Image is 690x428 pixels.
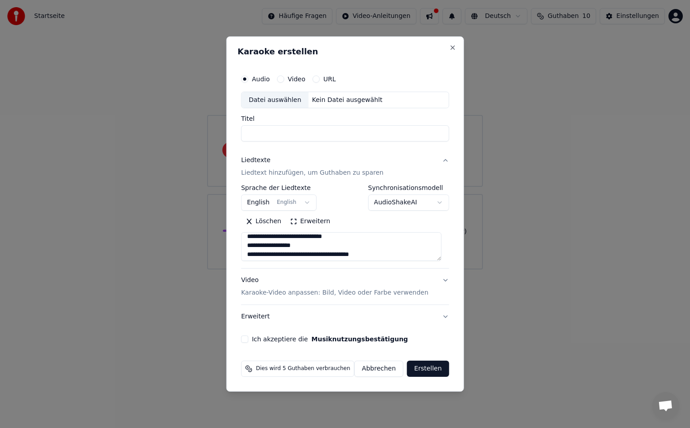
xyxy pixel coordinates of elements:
[354,361,403,377] button: Abbrechen
[241,215,286,229] button: Löschen
[241,169,384,178] p: Liedtext hinzufügen, um Guthaben zu sparen
[241,305,449,328] button: Erweitert
[252,336,408,342] label: Ich akzeptiere die
[238,48,453,56] h2: Karaoke erstellen
[368,185,449,191] label: Synchronisationsmodell
[256,365,350,372] span: Dies wird 5 Guthaben verbrauchen
[241,276,429,298] div: Video
[286,215,335,229] button: Erweitern
[311,336,408,342] button: Ich akzeptiere die
[241,149,449,185] button: LiedtexteLiedtext hinzufügen, um Guthaben zu sparen
[241,288,429,297] p: Karaoke-Video anpassen: Bild, Video oder Farbe verwenden
[241,185,317,191] label: Sprache der Liedtexte
[241,185,449,269] div: LiedtexteLiedtext hinzufügen, um Guthaben zu sparen
[323,76,336,82] label: URL
[287,76,305,82] label: Video
[407,361,449,377] button: Erstellen
[241,116,449,122] label: Titel
[241,269,449,305] button: VideoKaraoke-Video anpassen: Bild, Video oder Farbe verwenden
[252,76,270,82] label: Audio
[241,156,270,165] div: Liedtexte
[309,96,386,105] div: Kein Datei ausgewählt
[242,92,309,108] div: Datei auswählen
